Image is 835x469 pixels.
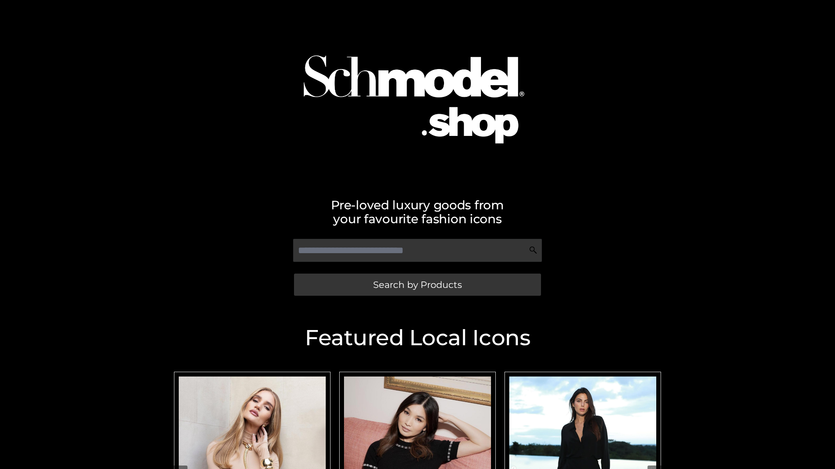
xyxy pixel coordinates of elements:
a: Search by Products [294,274,541,296]
h2: Featured Local Icons​ [170,327,665,349]
span: Search by Products [373,280,462,289]
h2: Pre-loved luxury goods from your favourite fashion icons [170,198,665,226]
img: Search Icon [529,246,538,254]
